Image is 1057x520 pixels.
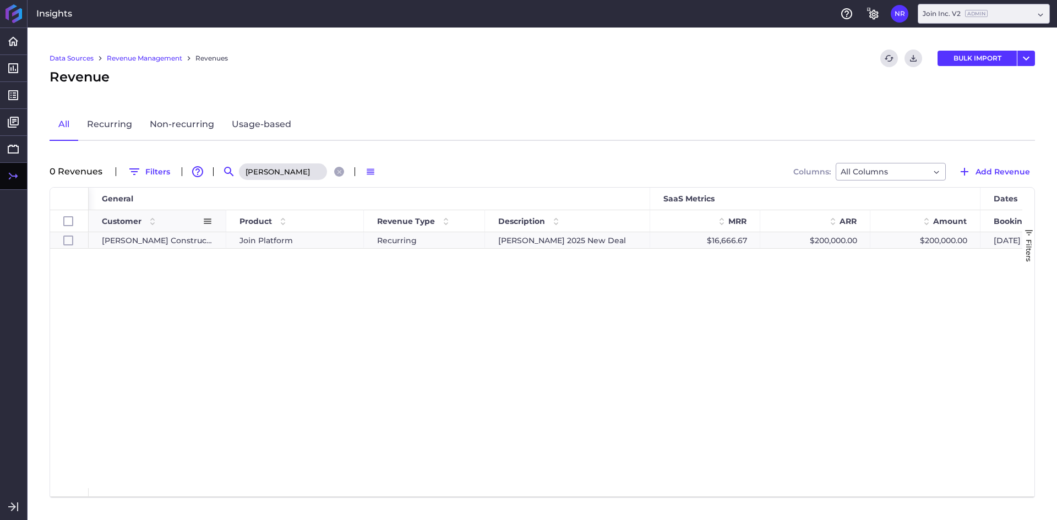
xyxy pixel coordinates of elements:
[840,216,857,226] span: ARR
[870,232,980,248] div: $200,000.00
[1025,239,1033,262] span: Filters
[1017,51,1035,66] button: User Menu
[123,163,175,180] button: Filters
[650,232,760,248] div: $16,666.67
[50,232,89,249] div: Press SPACE to select this row.
[760,232,870,248] div: $200,000.00
[195,53,228,63] a: Revenues
[880,50,898,67] button: Refresh
[923,9,988,19] div: Join Inc. V2
[220,163,238,180] button: Search by
[78,109,141,141] a: Recurring
[102,216,141,226] span: Customer
[994,194,1017,204] span: Dates
[107,53,182,63] a: Revenue Management
[334,167,344,177] button: Close search
[498,216,545,226] span: Description
[938,51,1017,66] button: BULK IMPORT
[976,166,1030,178] span: Add Revenue
[50,67,110,87] span: Revenue
[102,233,213,248] span: [PERSON_NAME] Construction
[933,216,967,226] span: Amount
[239,233,293,248] span: Join Platform
[994,216,1049,226] span: Booking Date
[377,216,435,226] span: Revenue Type
[953,163,1035,180] button: Add Revenue
[864,5,882,23] button: General Settings
[50,109,78,141] a: All
[836,163,946,180] div: Dropdown select
[50,167,109,176] div: 0 Revenue s
[965,10,988,17] ins: Admin
[364,232,485,248] div: Recurring
[728,216,747,226] span: MRR
[905,50,922,67] button: Download
[239,216,272,226] span: Product
[793,168,831,176] span: Columns:
[891,5,908,23] button: User Menu
[838,5,856,23] button: Help
[141,109,223,141] a: Non-recurring
[918,4,1050,24] div: Dropdown select
[841,165,888,178] span: All Columns
[102,194,133,204] span: General
[663,194,715,204] span: SaaS Metrics
[485,232,650,248] div: [PERSON_NAME] 2025 New Deal
[223,109,300,141] a: Usage-based
[50,53,94,63] a: Data Sources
